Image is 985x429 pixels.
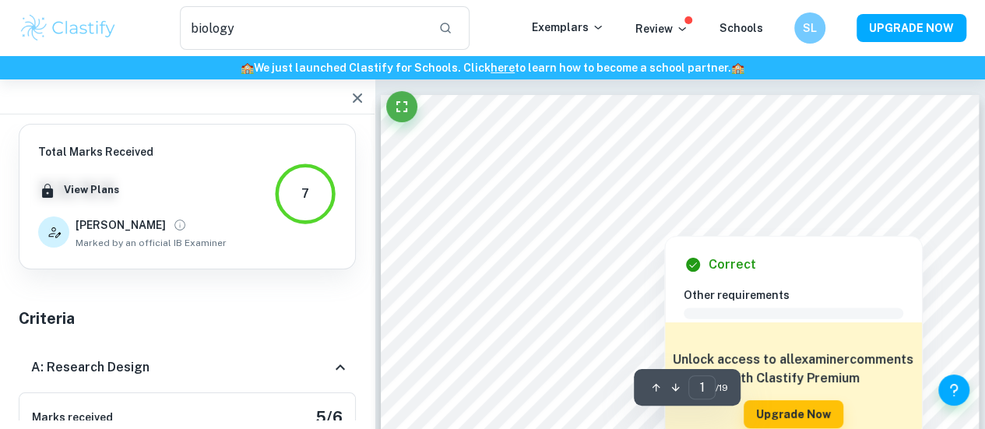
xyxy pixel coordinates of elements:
h5: Criteria [19,307,356,330]
div: 7 [301,185,309,203]
p: Exemplars [532,19,604,36]
button: Help and Feedback [938,374,969,406]
h5: 5 / 6 [315,406,343,429]
h6: SL [801,19,819,37]
h6: [PERSON_NAME] [76,216,166,234]
button: View full profile [169,214,191,236]
span: Marked by an official IB Examiner [76,236,227,250]
span: 🏫 [731,62,744,74]
button: UPGRADE NOW [857,14,966,42]
p: Review [635,20,688,37]
button: Upgrade Now [744,400,843,428]
h6: Total Marks Received [38,143,227,160]
a: Schools [719,22,763,34]
button: Fullscreen [386,91,417,122]
a: here [491,62,515,74]
div: A: Research Design [19,343,356,392]
h6: Other requirements [684,287,916,304]
h6: Unlock access to all examiner comments with Clastify Premium [673,350,914,388]
h6: We just launched Clastify for Schools. Click to learn how to become a school partner. [3,59,982,76]
img: Clastify logo [19,12,118,44]
h6: A: Research Design [31,358,150,377]
h6: Marks received [32,409,113,426]
h6: Correct [709,255,756,274]
input: Search for any exemplars... [180,6,426,50]
button: SL [794,12,825,44]
span: / 19 [716,381,728,395]
button: View Plans [60,178,123,202]
span: 🏫 [241,62,254,74]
